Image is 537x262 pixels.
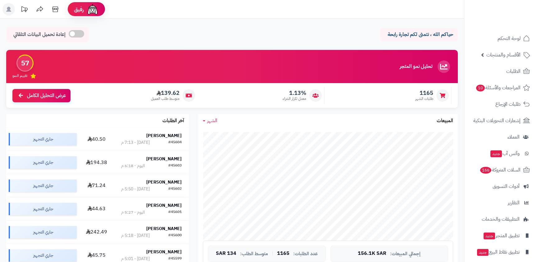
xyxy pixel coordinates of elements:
[74,6,84,13] span: رفيق
[468,179,533,194] a: أدوات التسويق
[468,245,533,260] a: تطبيق نقاط البيعجديد
[9,203,77,215] div: جاري التجهيز
[468,31,533,46] a: لوحة التحكم
[168,233,182,239] div: #45600
[498,34,521,43] span: لوحة التحكم
[468,146,533,161] a: وآتس آبجديد
[9,249,77,262] div: جاري التجهيز
[482,215,520,224] span: التطبيقات والخدمات
[240,251,268,256] span: متوسط الطلب:
[473,116,521,125] span: إشعارات التحويلات البنكية
[168,140,182,146] div: #45604
[121,209,145,215] div: اليوم - 5:27 م
[162,118,184,124] h3: آخر الطلبات
[9,133,77,145] div: جاري التجهيز
[9,226,77,238] div: جاري التجهيز
[480,167,491,174] span: 166
[468,212,533,227] a: التطبيقات والخدمات
[168,209,182,215] div: #45601
[415,90,433,96] span: 1165
[486,51,521,59] span: الأقسام والمنتجات
[121,256,150,262] div: [DATE] - 5:01 م
[207,117,217,124] span: الشهر
[151,96,180,101] span: متوسط طلب العميل
[468,228,533,243] a: تطبيق المتجرجديد
[437,118,453,124] h3: المبيعات
[283,96,306,101] span: معدل تكرار الشراء
[272,251,273,256] span: |
[146,202,182,209] strong: [PERSON_NAME]
[168,163,182,169] div: #45603
[203,117,217,124] a: الشهر
[283,90,306,96] span: 1.13%
[493,182,520,191] span: أدوات التسويق
[468,97,533,112] a: طلبات الإرجاع
[508,198,520,207] span: التقارير
[484,233,495,239] span: جديد
[468,130,533,144] a: العملاء
[121,233,150,239] div: [DATE] - 5:18 م
[277,251,289,256] span: 1165
[79,174,114,197] td: 71.24
[121,163,145,169] div: اليوم - 6:18 م
[151,90,180,96] span: 139.62
[490,150,502,157] span: جديد
[476,83,521,92] span: المراجعات والأسئلة
[146,132,182,139] strong: [PERSON_NAME]
[476,85,485,91] span: 10
[415,96,433,101] span: طلبات الشهر
[400,64,432,69] h3: تحليل نمو المتجر
[480,166,521,174] span: السلات المتروكة
[121,186,150,192] div: [DATE] - 5:50 م
[490,149,520,158] span: وآتس آب
[79,151,114,174] td: 194.38
[146,249,182,255] strong: [PERSON_NAME]
[495,100,521,109] span: طلبات الإرجاع
[507,133,520,141] span: العملاء
[9,180,77,192] div: جاري التجهيز
[12,73,27,78] span: تقييم النمو
[168,256,182,262] div: #45599
[12,89,71,102] a: عرض التحليل الكامل
[468,113,533,128] a: إشعارات التحويلات البنكية
[27,92,66,99] span: عرض التحليل الكامل
[9,156,77,169] div: جاري التجهيز
[79,221,114,244] td: 242.49
[358,251,386,256] span: 156.1K SAR
[468,162,533,177] a: السلات المتروكة166
[79,198,114,220] td: 44.63
[146,179,182,185] strong: [PERSON_NAME]
[86,3,99,16] img: ai-face.png
[146,156,182,162] strong: [PERSON_NAME]
[483,231,520,240] span: تطبيق المتجر
[390,251,421,256] span: إجمالي المبيعات:
[168,186,182,192] div: #45602
[495,17,531,30] img: logo-2.png
[146,225,182,232] strong: [PERSON_NAME]
[16,3,32,17] a: تحديثات المنصة
[121,140,150,146] div: [DATE] - 7:13 م
[293,251,318,256] span: عدد الطلبات:
[477,249,489,256] span: جديد
[476,248,520,256] span: تطبيق نقاط البيع
[506,67,521,76] span: الطلبات
[468,195,533,210] a: التقارير
[385,31,453,38] p: حياكم الله ، نتمنى لكم تجارة رابحة
[468,64,533,79] a: الطلبات
[468,80,533,95] a: المراجعات والأسئلة10
[13,31,66,38] span: إعادة تحميل البيانات التلقائي
[79,128,114,151] td: 40.50
[216,251,236,256] span: 134 SAR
